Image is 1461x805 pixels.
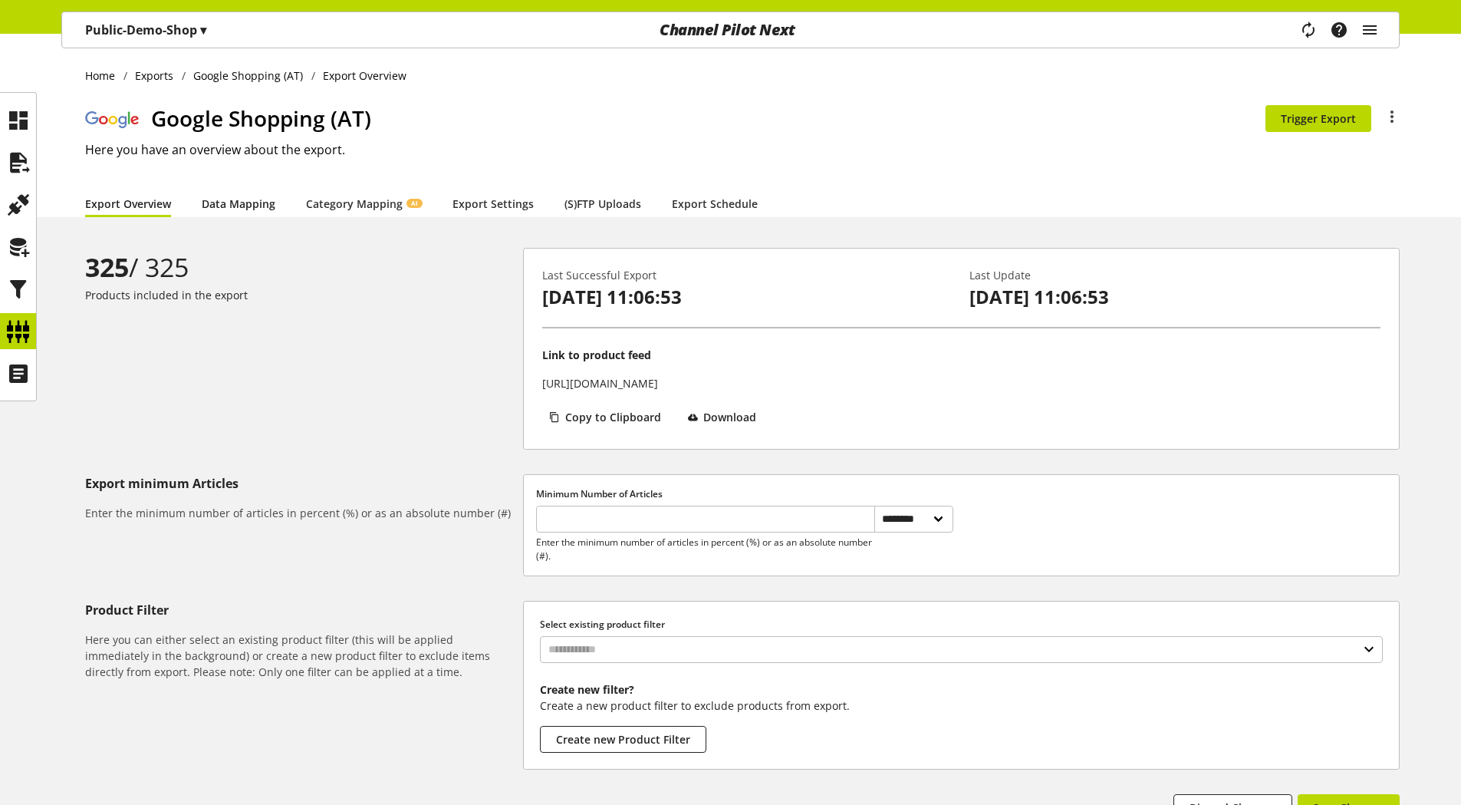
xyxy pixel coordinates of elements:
button: Download [681,404,771,431]
span: Home [85,68,115,84]
a: Export Overview [85,196,171,212]
p: Products included in the export [85,287,517,303]
a: (S)FTP Uploads [564,196,641,212]
span: Copy to Clipboard [565,409,661,425]
button: Trigger Export [1265,105,1371,132]
label: Minimum Number of Articles [536,487,953,501]
h6: Enter the minimum number of articles in percent (%) or as an absolute number (#) [85,505,517,521]
span: AI [411,199,418,208]
p: [DATE] 11:06:53 [969,283,1380,311]
a: Data Mapping [202,196,275,212]
nav: main navigation [61,12,1400,48]
p: Create a new product filter to exclude products from export. [540,698,1383,714]
h2: Here you have an overview about the export. [85,140,1400,159]
div: / 325 [85,248,517,287]
span: Download [703,409,756,425]
h6: Here you can either select an existing product filter (this will be applied immediately in the ba... [85,632,517,680]
span: Exports [135,68,173,84]
img: logo [85,108,139,129]
p: [URL][DOMAIN_NAME] [542,375,658,391]
p: [DATE] 11:06:53 [542,283,953,311]
p: Last Update [969,267,1380,283]
p: Last Successful Export [542,267,953,283]
p: Enter the minimum number of articles in percent (%) or as an absolute number (#). [536,536,874,563]
span: Create new Product Filter [556,731,690,747]
span: Trigger Export [1281,111,1356,127]
span: ▾ [200,21,206,38]
button: Create new Product Filter [540,726,706,753]
h5: Export minimum Articles [85,474,517,493]
a: Category MappingAI [306,196,422,212]
h1: Google Shopping (AT) [151,102,1265,134]
a: Home [85,68,123,84]
a: Export Schedule [672,196,758,212]
a: Export Settings [452,196,534,212]
a: Download [681,404,771,436]
button: Copy to Clipboard [542,404,675,431]
b: Create new filter? [540,682,634,697]
p: Link to product feed [542,347,651,363]
h5: Product Filter [85,601,517,619]
p: Public-Demo-Shop [85,21,206,39]
label: Select existing product filter [540,618,1383,632]
b: 325 [85,249,129,285]
a: Exports [127,68,182,84]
